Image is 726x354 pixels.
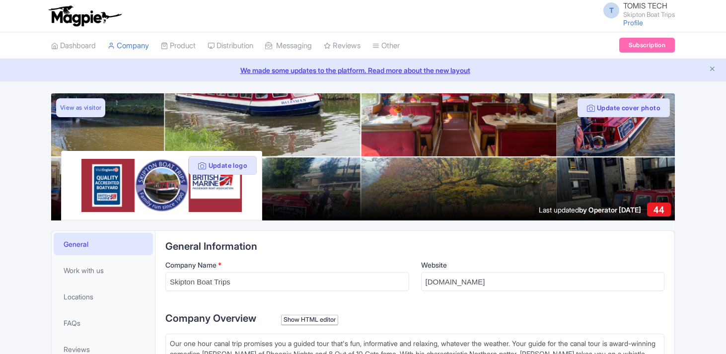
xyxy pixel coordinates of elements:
a: Other [372,32,400,60]
button: Close announcement [709,64,716,75]
a: Work with us [54,259,153,282]
a: Reviews [324,32,361,60]
a: We made some updates to the platform. Read more about the new layout [6,65,720,75]
span: by Operator [DATE] [579,206,641,214]
div: Show HTML editor [281,315,338,325]
span: TOMIS TECH [623,1,667,10]
span: Company Name [165,261,217,269]
a: Company [108,32,149,60]
span: Company Overview [165,312,256,324]
a: View as visitor [56,98,105,117]
a: Subscription [619,38,675,53]
a: Locations [54,285,153,308]
div: Last updated [539,205,641,215]
span: 44 [653,205,664,215]
a: Messaging [265,32,312,60]
button: Update cover photo [578,98,670,117]
span: Website [421,261,447,269]
span: FAQs [64,318,80,328]
h2: General Information [165,241,664,252]
a: FAQs [54,312,153,334]
img: logo-ab69f6fb50320c5b225c76a69d11143b.png [46,5,123,27]
span: Locations [64,291,93,302]
a: General [54,233,153,255]
a: Dashboard [51,32,96,60]
img: jal8r8gaidawkgh2b7mq.png [81,159,241,212]
small: Skipton Boat Trips [623,11,675,18]
button: Update logo [189,156,257,175]
span: General [64,239,88,249]
span: Work with us [64,265,104,276]
a: Profile [623,18,643,27]
a: Product [161,32,196,60]
span: T [603,2,619,18]
a: Distribution [208,32,253,60]
a: T TOMIS TECH Skipton Boat Trips [597,2,675,18]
